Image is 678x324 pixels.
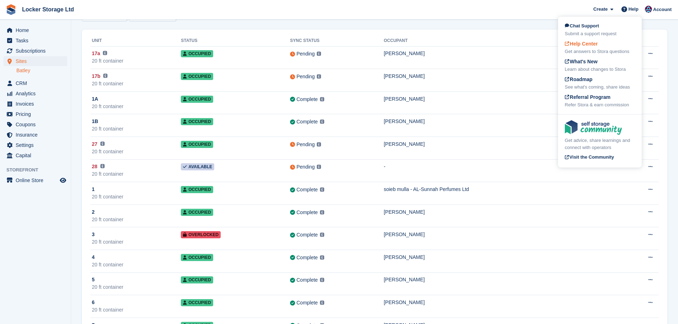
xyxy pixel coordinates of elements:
[181,118,213,125] span: Occupied
[181,50,213,57] span: Occupied
[320,278,324,282] img: icon-info-grey-7440780725fd019a000dd9b08b2336e03edf1995a4989e88bcd33f0948082b44.svg
[4,78,67,88] a: menu
[653,6,672,13] span: Account
[4,99,67,109] a: menu
[384,186,618,193] div: soieb mulla - AL-Sunnah Perfumes Ltd
[4,130,67,140] a: menu
[16,150,58,160] span: Capital
[565,58,635,73] a: What's New Learn about changes to Stora
[92,208,95,216] span: 2
[320,210,324,214] img: icon-info-grey-7440780725fd019a000dd9b08b2336e03edf1995a4989e88bcd33f0948082b44.svg
[92,186,95,193] span: 1
[181,299,213,306] span: Occupied
[296,50,315,58] div: Pending
[320,187,324,192] img: icon-info-grey-7440780725fd019a000dd9b08b2336e03edf1995a4989e88bcd33f0948082b44.svg
[16,89,58,99] span: Analytics
[384,35,618,47] th: Occupant
[92,118,98,125] span: 1B
[565,101,635,108] div: Refer Stora & earn commission
[565,48,635,55] div: Get answers to Stora questions
[103,74,107,78] img: icon-info-grey-7440780725fd019a000dd9b08b2336e03edf1995a4989e88bcd33f0948082b44.svg
[16,46,58,56] span: Subscriptions
[565,120,635,162] a: Get advice, share learnings and connect with operators Visit the Community
[296,276,318,284] div: Complete
[181,231,221,238] span: Overlocked
[16,67,67,74] a: Batley
[92,163,98,170] span: 28
[320,97,324,101] img: icon-info-grey-7440780725fd019a000dd9b08b2336e03edf1995a4989e88bcd33f0948082b44.svg
[181,141,213,148] span: Occupied
[6,166,71,174] span: Storefront
[4,119,67,129] a: menu
[296,231,318,239] div: Complete
[16,119,58,129] span: Coupons
[181,35,290,47] th: Status
[4,175,67,185] a: menu
[565,66,635,73] div: Learn about changes to Stora
[181,73,213,80] span: Occupied
[92,238,181,246] div: 20 ft container
[92,283,181,291] div: 20 ft container
[92,306,181,314] div: 20 ft container
[92,216,181,223] div: 20 ft container
[181,254,213,261] span: Occupied
[16,109,58,119] span: Pricing
[565,30,635,37] div: Submit a support request
[181,96,213,103] span: Occupied
[565,41,598,47] span: Help Center
[384,140,618,148] div: [PERSON_NAME]
[4,56,67,66] a: menu
[384,159,618,182] td: -
[92,299,95,306] span: 6
[19,4,77,15] a: Locker Storage Ltd
[320,301,324,305] img: icon-info-grey-7440780725fd019a000dd9b08b2336e03edf1995a4989e88bcd33f0948082b44.svg
[92,231,95,238] span: 3
[384,276,618,283] div: [PERSON_NAME]
[4,36,67,46] a: menu
[320,255,324,260] img: icon-info-grey-7440780725fd019a000dd9b08b2336e03edf1995a4989e88bcd33f0948082b44.svg
[317,52,321,56] img: icon-info-grey-7440780725fd019a000dd9b08b2336e03edf1995a4989e88bcd33f0948082b44.svg
[90,35,181,47] th: Unit
[92,125,181,133] div: 20 ft container
[16,140,58,150] span: Settings
[4,140,67,150] a: menu
[59,176,67,185] a: Preview store
[4,150,67,160] a: menu
[181,209,213,216] span: Occupied
[296,209,318,216] div: Complete
[290,35,384,47] th: Sync Status
[565,59,598,64] span: What's New
[92,170,181,178] div: 20 ft container
[317,142,321,147] img: icon-info-grey-7440780725fd019a000dd9b08b2336e03edf1995a4989e88bcd33f0948082b44.svg
[320,119,324,124] img: icon-info-grey-7440780725fd019a000dd9b08b2336e03edf1995a4989e88bcd33f0948082b44.svg
[565,23,599,28] span: Chat Support
[16,25,58,35] span: Home
[296,186,318,193] div: Complete
[317,74,321,79] img: icon-info-grey-7440780725fd019a000dd9b08b2336e03edf1995a4989e88bcd33f0948082b44.svg
[4,46,67,56] a: menu
[296,254,318,261] div: Complete
[565,154,614,160] span: Visit the Community
[181,163,214,170] span: Available
[296,96,318,103] div: Complete
[16,130,58,140] span: Insurance
[296,73,315,80] div: Pending
[16,78,58,88] span: CRM
[92,57,181,65] div: 20 ft container
[296,118,318,126] div: Complete
[92,50,100,57] span: 17a
[317,165,321,169] img: icon-info-grey-7440780725fd019a000dd9b08b2336e03edf1995a4989e88bcd33f0948082b44.svg
[565,94,610,100] span: Referral Program
[92,276,95,283] span: 5
[16,56,58,66] span: Sites
[181,276,213,283] span: Occupied
[181,186,213,193] span: Occupied
[92,140,98,148] span: 27
[593,6,608,13] span: Create
[92,95,98,103] span: 1A
[384,254,618,261] div: [PERSON_NAME]
[103,51,107,55] img: icon-info-grey-7440780725fd019a000dd9b08b2336e03edf1995a4989e88bcd33f0948082b44.svg
[4,89,67,99] a: menu
[92,148,181,155] div: 20 ft container
[92,73,100,80] span: 17b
